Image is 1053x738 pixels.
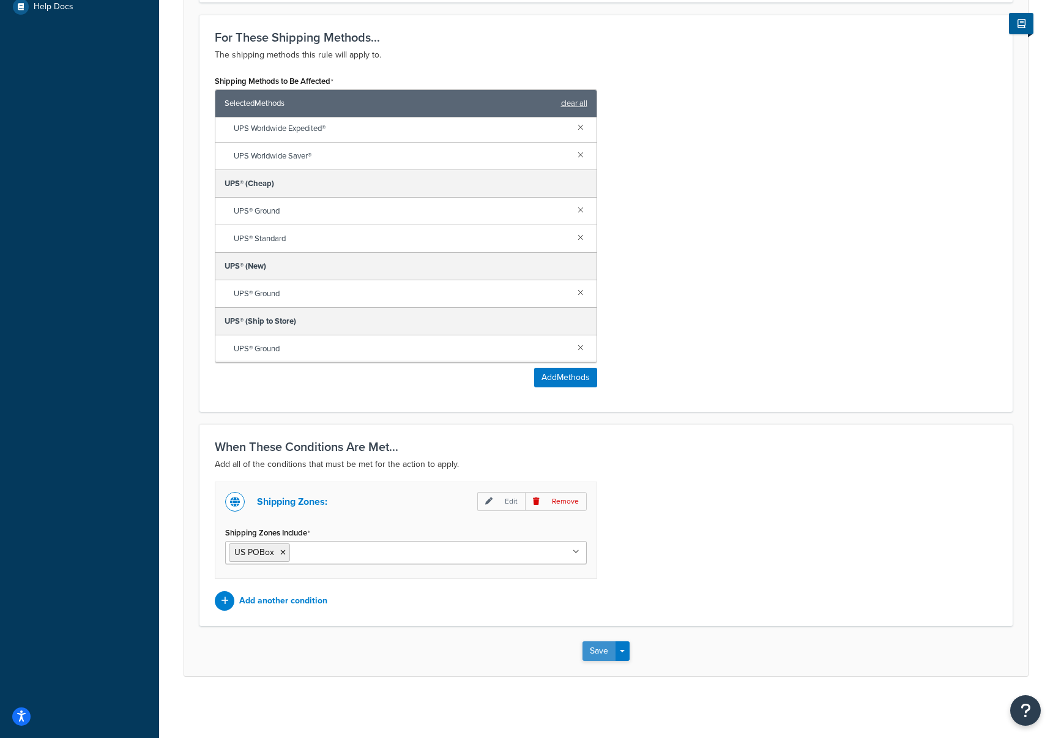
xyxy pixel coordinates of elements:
[215,457,997,472] p: Add all of the conditions that must be met for the action to apply.
[215,76,333,86] label: Shipping Methods to Be Affected
[225,528,310,538] label: Shipping Zones Include
[234,147,568,165] span: UPS Worldwide Saver®
[225,95,555,112] span: Selected Methods
[234,340,568,357] span: UPS® Ground
[1009,13,1033,34] button: Show Help Docs
[215,170,597,198] div: UPS® (Cheap)
[215,440,997,453] h3: When These Conditions Are Met...
[34,2,73,12] span: Help Docs
[234,230,568,247] span: UPS® Standard
[582,641,616,661] button: Save
[215,308,597,335] div: UPS® (Ship to Store)
[534,368,597,387] button: AddMethods
[561,95,587,112] a: clear all
[234,120,568,137] span: UPS Worldwide Expedited®
[234,546,274,559] span: US POBox
[215,48,997,62] p: The shipping methods this rule will apply to.
[215,253,597,280] div: UPS® (New)
[525,492,587,511] p: Remove
[477,492,525,511] p: Edit
[215,31,997,44] h3: For These Shipping Methods...
[257,493,327,510] p: Shipping Zones:
[239,592,327,609] p: Add another condition
[234,285,568,302] span: UPS® Ground
[1010,695,1041,726] button: Open Resource Center
[234,203,568,220] span: UPS® Ground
